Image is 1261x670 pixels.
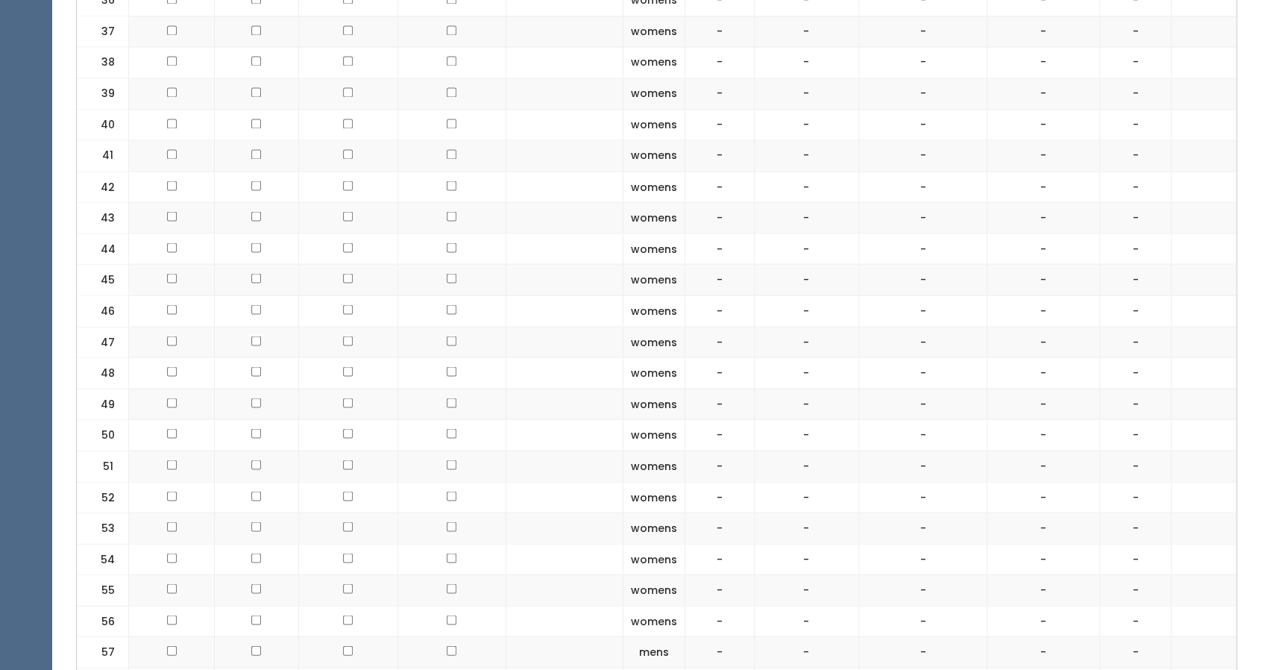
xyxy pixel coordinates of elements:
[754,47,858,78] td: -
[685,326,754,357] td: -
[685,636,754,668] td: -
[77,16,129,47] td: 37
[987,109,1099,140] td: -
[77,264,129,295] td: 45
[685,16,754,47] td: -
[623,388,685,419] td: womens
[623,109,685,140] td: womens
[987,202,1099,234] td: -
[987,605,1099,636] td: -
[987,543,1099,574] td: -
[858,450,987,481] td: -
[623,264,685,295] td: womens
[987,140,1099,172] td: -
[754,140,858,172] td: -
[987,450,1099,481] td: -
[754,78,858,110] td: -
[77,543,129,574] td: 54
[685,419,754,451] td: -
[685,574,754,606] td: -
[685,357,754,389] td: -
[1099,543,1171,574] td: -
[77,295,129,327] td: 46
[987,78,1099,110] td: -
[858,636,987,668] td: -
[77,202,129,234] td: 43
[77,481,129,513] td: 52
[754,295,858,327] td: -
[623,481,685,513] td: womens
[858,326,987,357] td: -
[987,513,1099,544] td: -
[987,574,1099,606] td: -
[858,574,987,606] td: -
[623,295,685,327] td: womens
[1099,47,1171,78] td: -
[754,357,858,389] td: -
[1099,295,1171,327] td: -
[685,295,754,327] td: -
[858,419,987,451] td: -
[1099,233,1171,264] td: -
[77,140,129,172] td: 41
[623,513,685,544] td: womens
[754,388,858,419] td: -
[623,47,685,78] td: womens
[77,233,129,264] td: 44
[77,78,129,110] td: 39
[858,233,987,264] td: -
[754,481,858,513] td: -
[623,171,685,202] td: womens
[685,543,754,574] td: -
[987,264,1099,295] td: -
[685,264,754,295] td: -
[77,388,129,419] td: 49
[987,233,1099,264] td: -
[623,605,685,636] td: womens
[858,202,987,234] td: -
[858,264,987,295] td: -
[623,16,685,47] td: womens
[754,202,858,234] td: -
[1099,264,1171,295] td: -
[987,295,1099,327] td: -
[754,574,858,606] td: -
[1099,202,1171,234] td: -
[623,543,685,574] td: womens
[1099,388,1171,419] td: -
[77,47,129,78] td: 38
[77,109,129,140] td: 40
[754,605,858,636] td: -
[754,450,858,481] td: -
[685,481,754,513] td: -
[1099,326,1171,357] td: -
[1099,357,1171,389] td: -
[1099,171,1171,202] td: -
[623,140,685,172] td: womens
[685,233,754,264] td: -
[858,543,987,574] td: -
[77,171,129,202] td: 42
[77,513,129,544] td: 53
[685,140,754,172] td: -
[987,481,1099,513] td: -
[987,357,1099,389] td: -
[1099,140,1171,172] td: -
[623,574,685,606] td: womens
[623,450,685,481] td: womens
[623,202,685,234] td: womens
[77,605,129,636] td: 56
[685,47,754,78] td: -
[77,419,129,451] td: 50
[623,233,685,264] td: womens
[858,388,987,419] td: -
[1099,109,1171,140] td: -
[1099,16,1171,47] td: -
[1099,513,1171,544] td: -
[987,171,1099,202] td: -
[987,388,1099,419] td: -
[754,233,858,264] td: -
[1099,78,1171,110] td: -
[754,16,858,47] td: -
[754,513,858,544] td: -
